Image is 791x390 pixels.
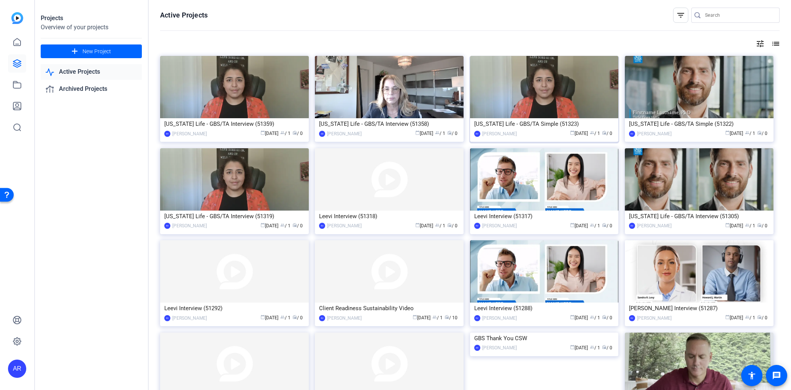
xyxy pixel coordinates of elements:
[757,315,762,319] span: radio
[280,130,285,135] span: group
[164,303,305,314] div: Leevi Interview (51292)
[772,371,781,380] mat-icon: message
[602,223,612,228] span: / 0
[164,118,305,130] div: [US_STATE] Life - GBS/TA Interview (51359)
[570,315,588,320] span: [DATE]
[757,315,767,320] span: / 0
[629,118,769,130] div: [US_STATE] Life - GBS/TA Simple (51322)
[676,11,685,20] mat-icon: filter_list
[41,64,142,80] a: Active Projects
[602,131,612,136] span: / 0
[705,11,774,20] input: Search
[280,131,291,136] span: / 1
[757,223,762,227] span: radio
[319,303,459,314] div: Client Readiness Sustainability Video
[280,223,285,227] span: group
[629,315,635,321] div: RV
[725,315,730,319] span: calendar_today
[590,345,594,349] span: group
[590,315,594,319] span: group
[260,315,265,319] span: calendar_today
[590,223,600,228] span: / 1
[474,223,480,229] div: RV
[260,223,265,227] span: calendar_today
[327,222,362,230] div: [PERSON_NAME]
[629,303,769,314] div: [PERSON_NAME] Interview (51287)
[292,131,303,136] span: / 0
[474,118,615,130] div: [US_STATE] Life - GBS/TA Simple (51323)
[745,130,750,135] span: group
[280,315,285,319] span: group
[445,315,457,320] span: / 10
[11,12,23,24] img: blue-gradient.svg
[745,315,750,319] span: group
[164,223,170,229] div: RV
[41,44,142,58] button: New Project
[482,314,517,322] div: [PERSON_NAME]
[725,315,743,320] span: [DATE]
[172,130,207,138] div: [PERSON_NAME]
[41,23,142,32] div: Overview of your projects
[602,315,612,320] span: / 0
[41,14,142,23] div: Projects
[160,11,208,20] h1: Active Projects
[570,315,575,319] span: calendar_today
[637,222,672,230] div: [PERSON_NAME]
[590,130,594,135] span: group
[413,315,417,319] span: calendar_today
[570,223,588,228] span: [DATE]
[570,223,575,227] span: calendar_today
[482,130,517,138] div: [PERSON_NAME]
[280,223,291,228] span: / 1
[327,130,362,138] div: [PERSON_NAME]
[590,223,594,227] span: group
[413,315,430,320] span: [DATE]
[590,315,600,320] span: / 1
[482,344,517,352] div: [PERSON_NAME]
[474,333,615,344] div: GBS Thank You CSW
[637,130,672,138] div: [PERSON_NAME]
[292,223,297,227] span: radio
[602,345,612,350] span: / 0
[319,315,325,321] div: RV
[745,131,755,136] span: / 1
[570,345,588,350] span: [DATE]
[570,131,588,136] span: [DATE]
[260,315,278,320] span: [DATE]
[260,130,265,135] span: calendar_today
[432,315,443,320] span: / 1
[415,223,420,227] span: calendar_today
[474,131,480,137] div: RV
[319,211,459,222] div: Leevi Interview (51318)
[260,131,278,136] span: [DATE]
[745,315,755,320] span: / 1
[770,39,780,48] mat-icon: list
[435,130,440,135] span: group
[757,130,762,135] span: radio
[447,223,457,228] span: / 0
[629,211,769,222] div: [US_STATE] Life - GBS/TA Interview (51305)
[41,81,142,97] a: Archived Projects
[447,131,457,136] span: / 0
[164,211,305,222] div: [US_STATE] Life - GBS/TA Interview (51319)
[756,39,765,48] mat-icon: tune
[415,131,433,136] span: [DATE]
[590,345,600,350] span: / 1
[629,223,635,229] div: RV
[602,345,607,349] span: radio
[435,131,445,136] span: / 1
[570,130,575,135] span: calendar_today
[725,223,743,228] span: [DATE]
[292,130,297,135] span: radio
[474,303,615,314] div: Leevi Interview (51288)
[164,315,170,321] div: RV
[474,345,480,351] div: AR
[474,315,480,321] div: RV
[432,315,437,319] span: group
[757,131,767,136] span: / 0
[590,131,600,136] span: / 1
[435,223,445,228] span: / 1
[637,314,672,322] div: [PERSON_NAME]
[602,223,607,227] span: radio
[725,130,730,135] span: calendar_today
